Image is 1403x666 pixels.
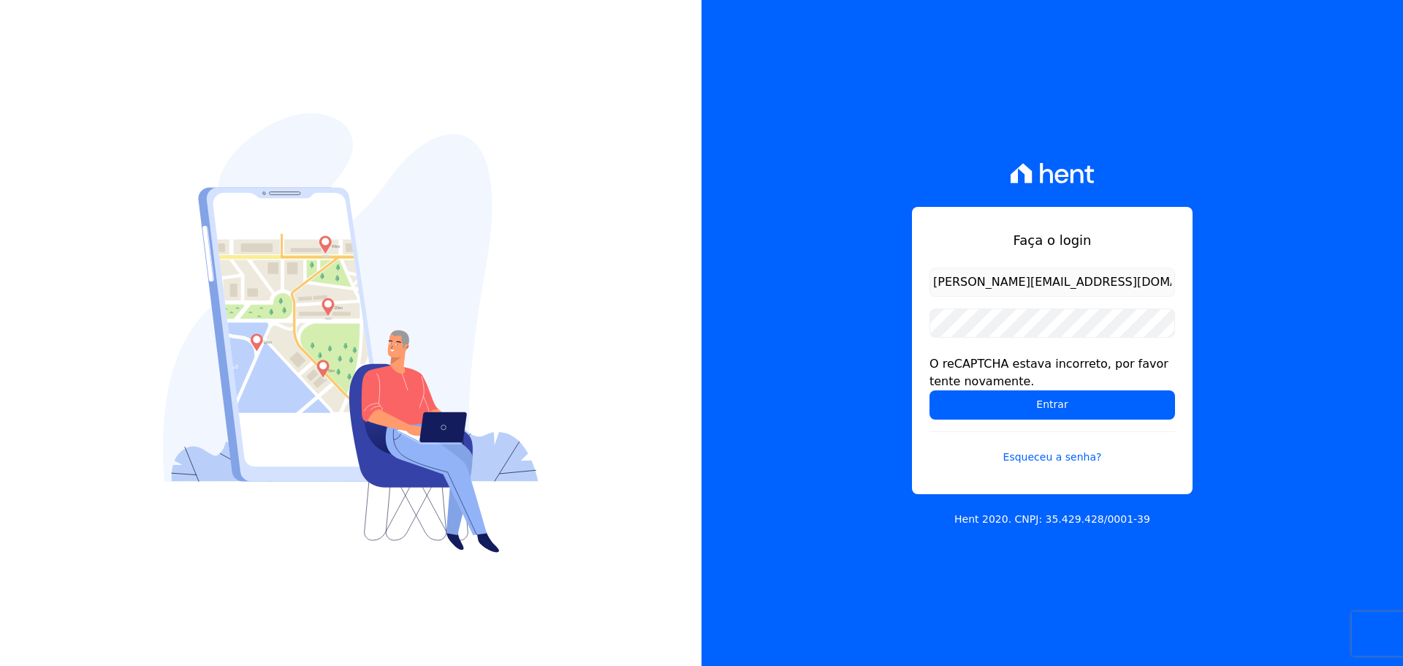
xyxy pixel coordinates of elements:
div: O reCAPTCHA estava incorreto, por favor tente novamente. [929,355,1175,390]
p: Hent 2020. CNPJ: 35.429.428/0001-39 [954,512,1150,527]
input: Entrar [929,390,1175,420]
h1: Faça o login [929,230,1175,250]
a: Esqueceu a senha? [929,431,1175,465]
img: Login [163,113,539,553]
input: Email [929,268,1175,297]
